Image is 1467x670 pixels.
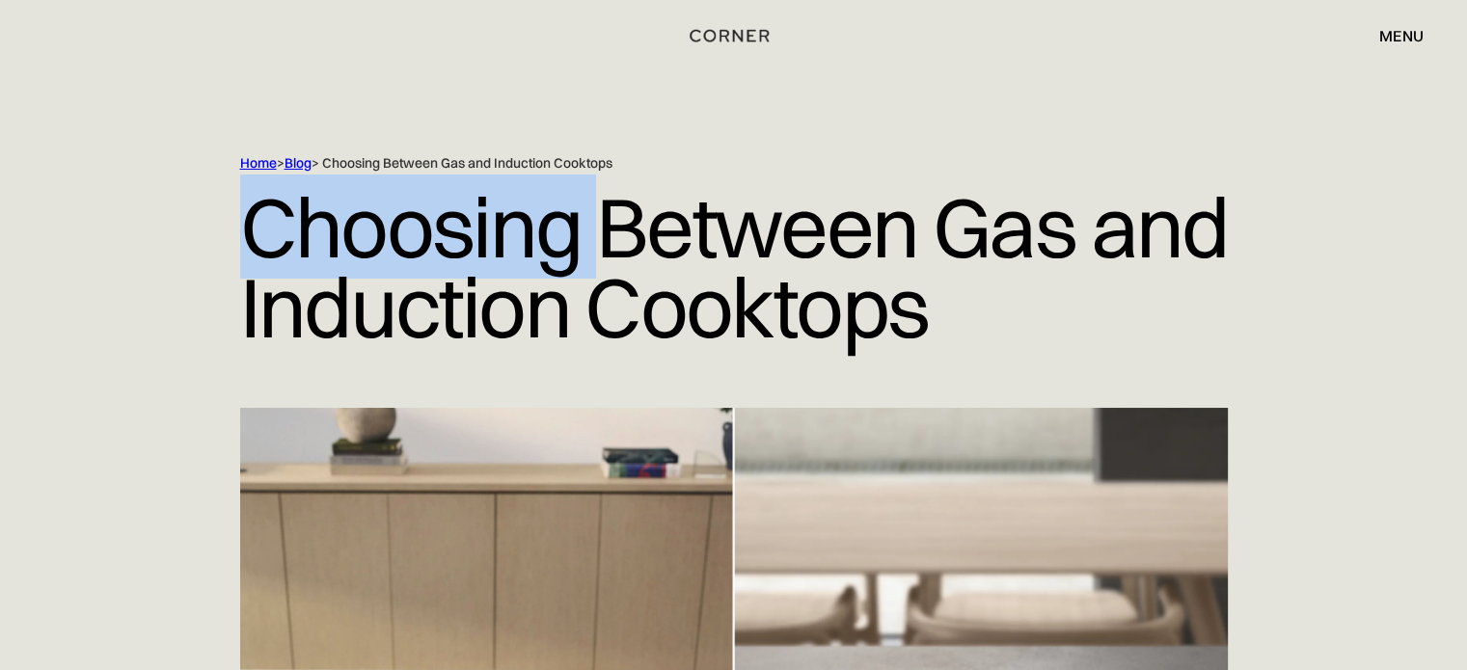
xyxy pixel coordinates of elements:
[683,23,783,48] a: home
[285,154,312,172] a: Blog
[240,154,277,172] a: Home
[240,154,1147,173] div: > > Choosing Between Gas and Induction Cooktops
[240,173,1228,362] h1: Choosing Between Gas and Induction Cooktops
[1379,28,1424,43] div: menu
[1360,19,1424,52] div: menu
